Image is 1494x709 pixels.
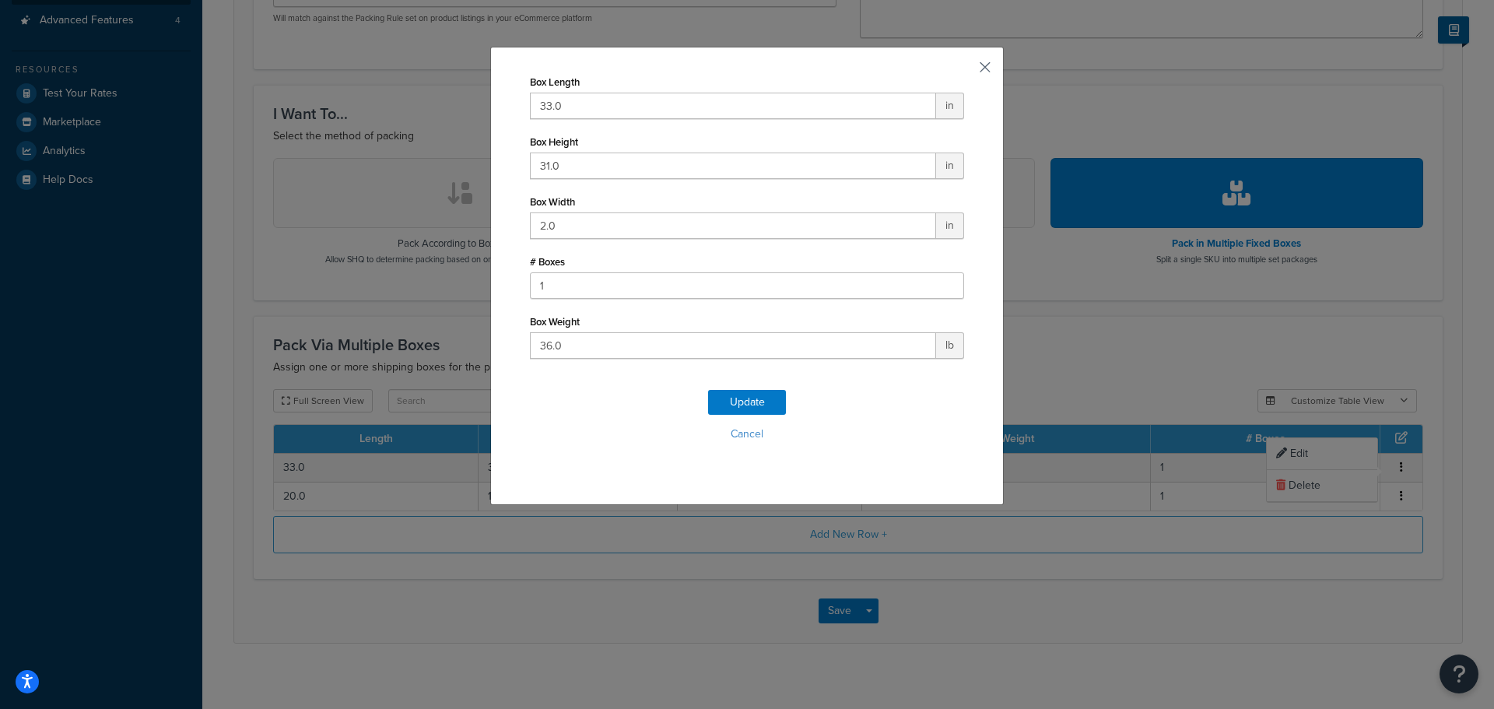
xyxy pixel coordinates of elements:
[936,332,964,359] span: lb
[530,196,575,208] label: Box Width
[530,256,565,268] label: # Boxes
[530,76,580,88] label: Box Length
[530,136,578,148] label: Box Height
[936,93,964,119] span: in
[530,423,964,446] button: Cancel
[936,212,964,239] span: in
[708,390,786,415] button: Update
[936,153,964,179] span: in
[530,316,580,328] label: Box Weight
